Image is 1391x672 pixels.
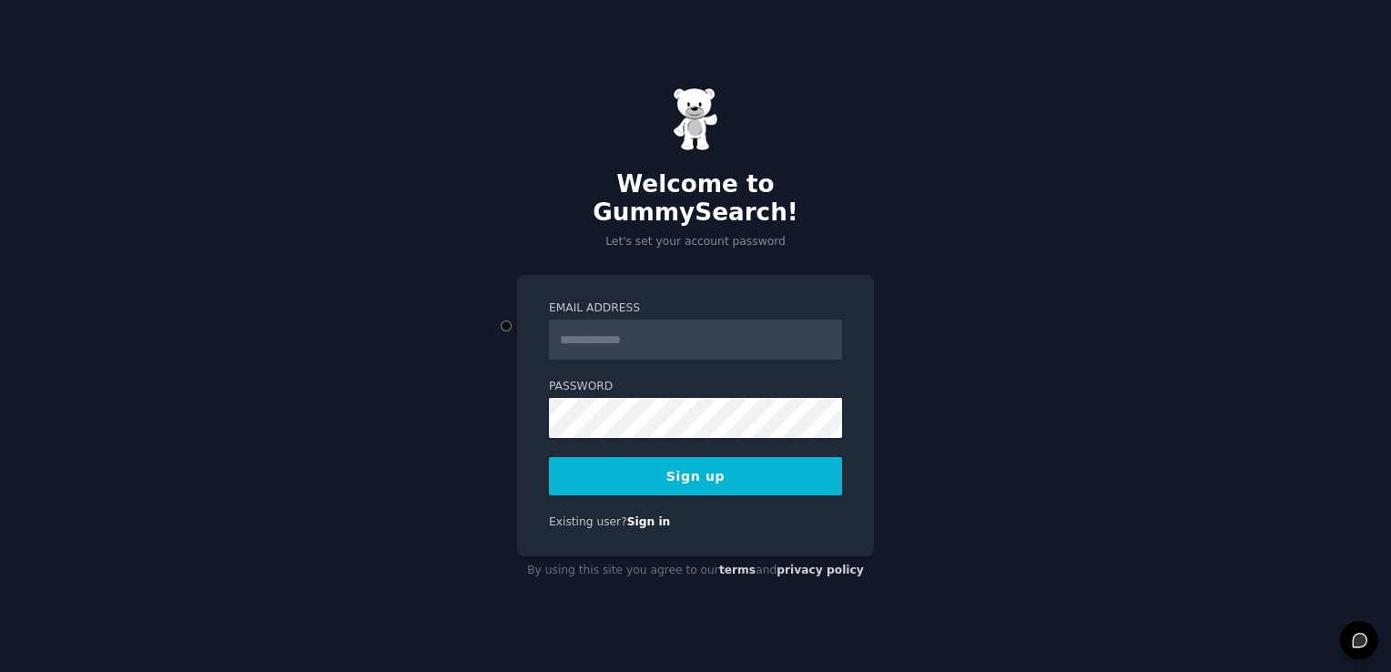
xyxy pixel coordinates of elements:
[549,379,842,395] label: Password
[549,300,842,317] label: Email Address
[719,564,756,576] a: terms
[627,515,671,528] a: Sign in
[517,170,874,228] h2: Welcome to GummySearch!
[517,556,874,585] div: By using this site you agree to our and
[777,564,864,576] a: privacy policy
[549,515,627,528] span: Existing user?
[549,457,842,495] button: Sign up
[673,87,718,151] img: Gummy Bear
[517,234,874,250] p: Let's set your account password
